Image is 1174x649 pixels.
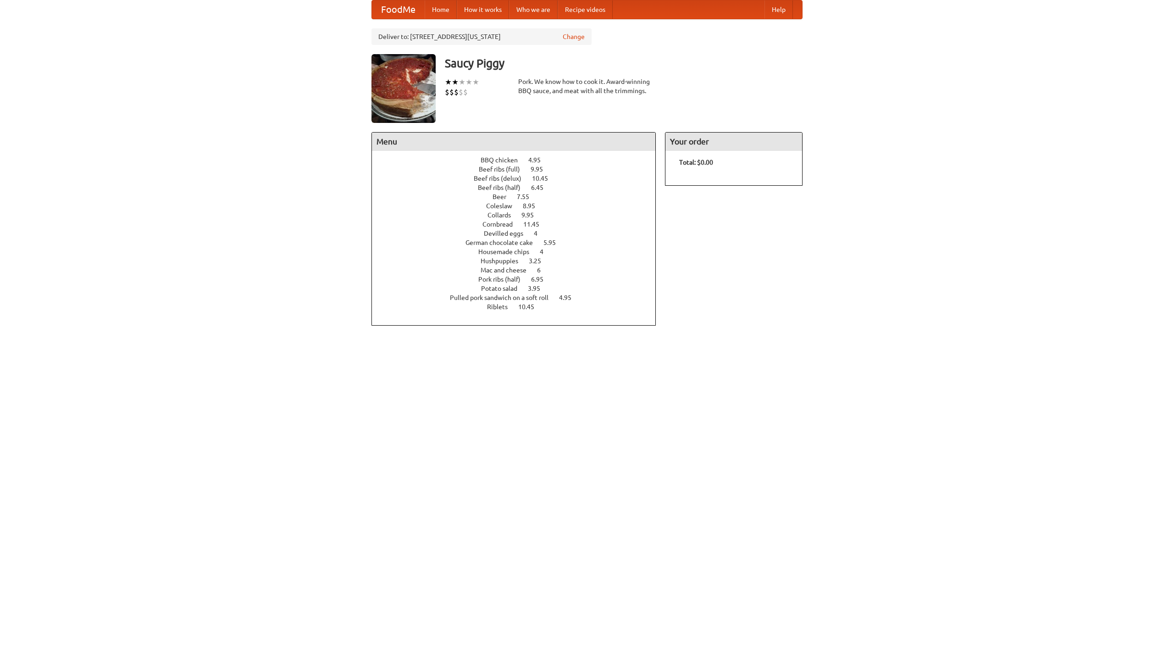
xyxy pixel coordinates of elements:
span: 4 [540,248,553,255]
a: German chocolate cake 5.95 [465,239,573,246]
a: Pulled pork sandwich on a soft roll 4.95 [450,294,588,301]
a: Coleslaw 8.95 [486,202,552,210]
a: Beef ribs (delux) 10.45 [474,175,565,182]
span: Coleslaw [486,202,521,210]
a: Recipe videos [558,0,613,19]
span: Hushpuppies [481,257,527,265]
li: $ [445,87,449,97]
span: Beef ribs (half) [478,184,530,191]
span: Devilled eggs [484,230,532,237]
a: Beer 7.55 [493,193,546,200]
a: Change [563,32,585,41]
a: Mac and cheese 6 [481,266,558,274]
h4: Your order [665,133,802,151]
span: 3.95 [528,285,549,292]
span: 10.45 [532,175,557,182]
li: $ [449,87,454,97]
span: 7.55 [517,193,538,200]
span: Pulled pork sandwich on a soft roll [450,294,558,301]
h4: Menu [372,133,655,151]
div: Deliver to: [STREET_ADDRESS][US_STATE] [371,28,592,45]
li: ★ [452,77,459,87]
span: Pork ribs (half) [478,276,530,283]
li: $ [454,87,459,97]
b: Total: $0.00 [679,159,713,166]
span: Beef ribs (delux) [474,175,531,182]
img: angular.jpg [371,54,436,123]
span: 4 [534,230,547,237]
span: 6.95 [531,276,553,283]
a: How it works [457,0,509,19]
span: Housemade chips [478,248,538,255]
h3: Saucy Piggy [445,54,803,72]
span: 4.95 [528,156,550,164]
span: Riblets [487,303,517,311]
span: BBQ chicken [481,156,527,164]
span: Mac and cheese [481,266,536,274]
li: $ [463,87,468,97]
span: 6.45 [531,184,553,191]
span: German chocolate cake [465,239,542,246]
span: 8.95 [523,202,544,210]
a: Beef ribs (full) 9.95 [479,166,560,173]
span: Potato salad [481,285,526,292]
a: Devilled eggs 4 [484,230,554,237]
a: FoodMe [372,0,425,19]
a: Hushpuppies 3.25 [481,257,558,265]
a: Beef ribs (half) 6.45 [478,184,560,191]
span: 4.95 [559,294,581,301]
a: Housemade chips 4 [478,248,560,255]
a: Riblets 10.45 [487,303,551,311]
span: Beef ribs (full) [479,166,529,173]
span: 11.45 [523,221,548,228]
span: Cornbread [482,221,522,228]
span: 5.95 [543,239,565,246]
a: Home [425,0,457,19]
a: Pork ribs (half) 6.95 [478,276,560,283]
a: Who we are [509,0,558,19]
div: Pork. We know how to cook it. Award-winning BBQ sauce, and meat with all the trimmings. [518,77,656,95]
span: Beer [493,193,515,200]
a: Potato salad 3.95 [481,285,557,292]
span: 9.95 [521,211,543,219]
a: Cornbread 11.45 [482,221,556,228]
span: 3.25 [529,257,550,265]
li: $ [459,87,463,97]
span: 6 [537,266,550,274]
a: BBQ chicken 4.95 [481,156,558,164]
span: 10.45 [518,303,543,311]
span: 9.95 [531,166,552,173]
a: Collards 9.95 [487,211,551,219]
li: ★ [465,77,472,87]
a: Help [764,0,793,19]
span: Collards [487,211,520,219]
li: ★ [459,77,465,87]
li: ★ [472,77,479,87]
li: ★ [445,77,452,87]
